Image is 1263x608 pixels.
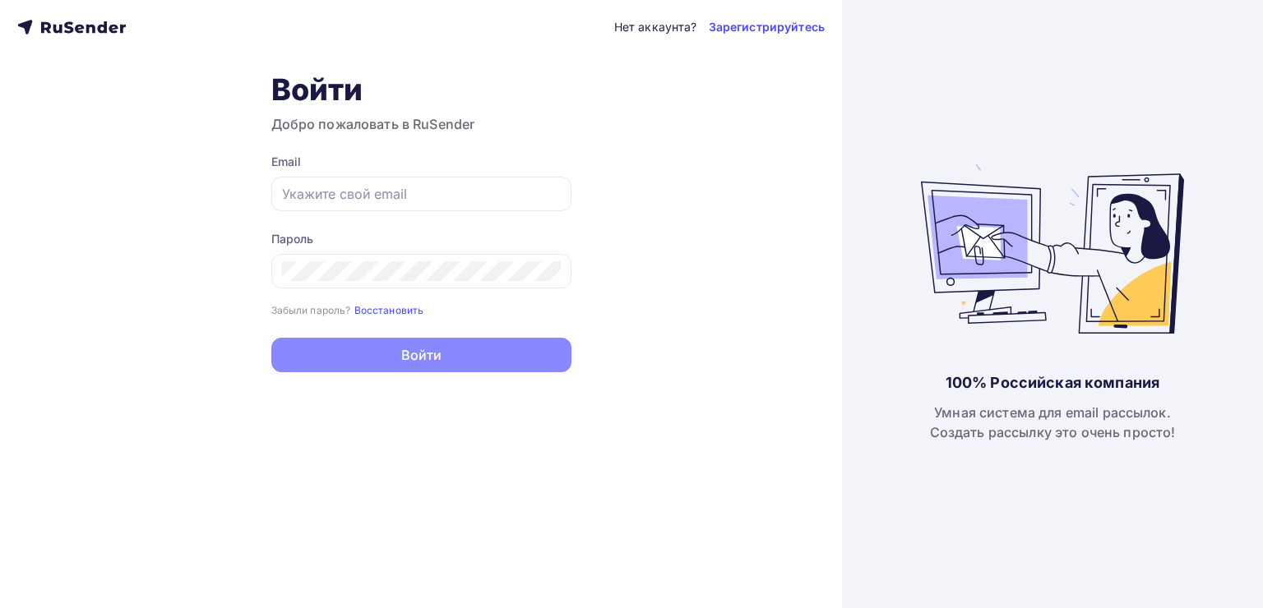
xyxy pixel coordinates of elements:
[271,71,571,108] h1: Войти
[271,231,571,247] div: Пароль
[271,114,571,134] h3: Добро пожаловать в RuSender
[271,338,571,372] button: Войти
[614,19,697,35] div: Нет аккаунта?
[354,304,424,316] small: Восстановить
[271,154,571,170] div: Email
[946,373,1159,393] div: 100% Российская компания
[930,403,1176,442] div: Умная система для email рассылок. Создать рассылку это очень просто!
[354,302,424,316] a: Восстановить
[282,184,561,204] input: Укажите свой email
[709,19,825,35] a: Зарегистрируйтесь
[271,304,351,316] small: Забыли пароль?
